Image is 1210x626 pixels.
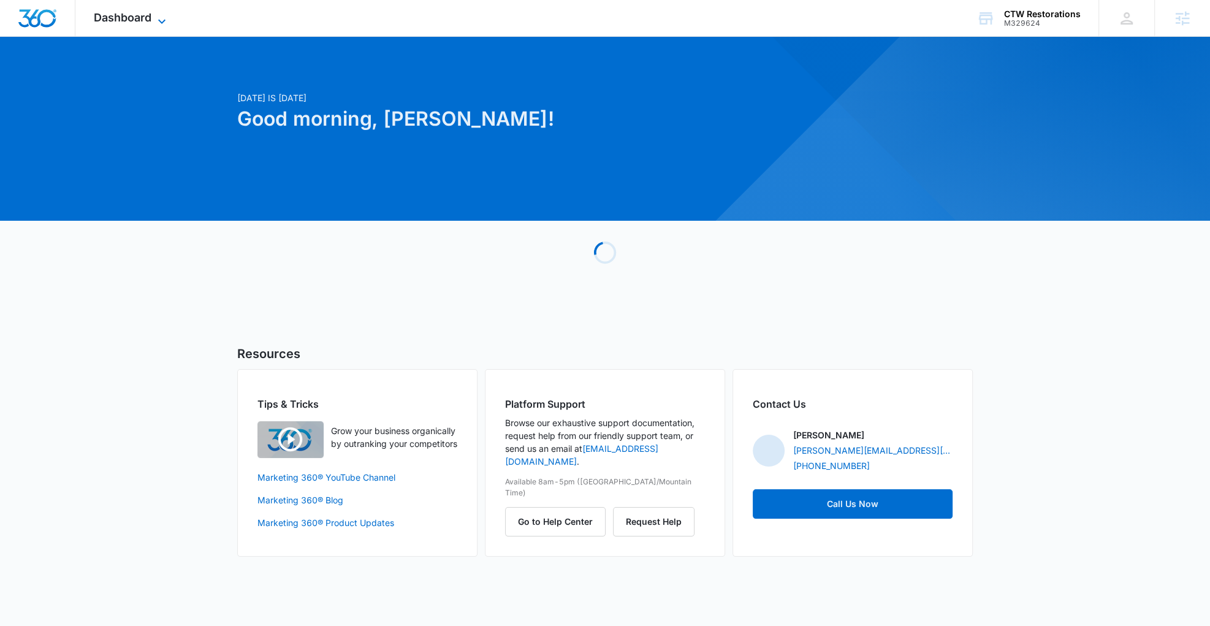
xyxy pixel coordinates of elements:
a: Call Us Now [753,489,953,519]
h2: Tips & Tricks [257,397,457,411]
div: account id [1004,19,1081,28]
a: [PHONE_NUMBER] [793,459,870,472]
a: Marketing 360® Blog [257,494,457,506]
h2: Contact Us [753,397,953,411]
h5: Resources [237,345,973,363]
div: account name [1004,9,1081,19]
img: Paul Richardson [753,435,785,467]
p: [PERSON_NAME] [793,429,864,441]
h2: Platform Support [505,397,705,411]
p: Available 8am-5pm ([GEOGRAPHIC_DATA]/Mountain Time) [505,476,705,498]
button: Request Help [613,507,694,536]
img: Quick Overview Video [257,421,324,458]
a: Marketing 360® YouTube Channel [257,471,457,484]
a: Marketing 360® Product Updates [257,516,457,529]
span: Dashboard [94,11,151,24]
button: Go to Help Center [505,507,606,536]
a: [PERSON_NAME][EMAIL_ADDRESS][PERSON_NAME][DOMAIN_NAME] [793,444,953,457]
p: Browse our exhaustive support documentation, request help from our friendly support team, or send... [505,416,705,468]
a: Request Help [613,516,694,527]
p: Grow your business organically by outranking your competitors [331,424,457,450]
a: Go to Help Center [505,516,613,527]
h1: Good morning, [PERSON_NAME]! [237,104,723,134]
p: [DATE] is [DATE] [237,91,723,104]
